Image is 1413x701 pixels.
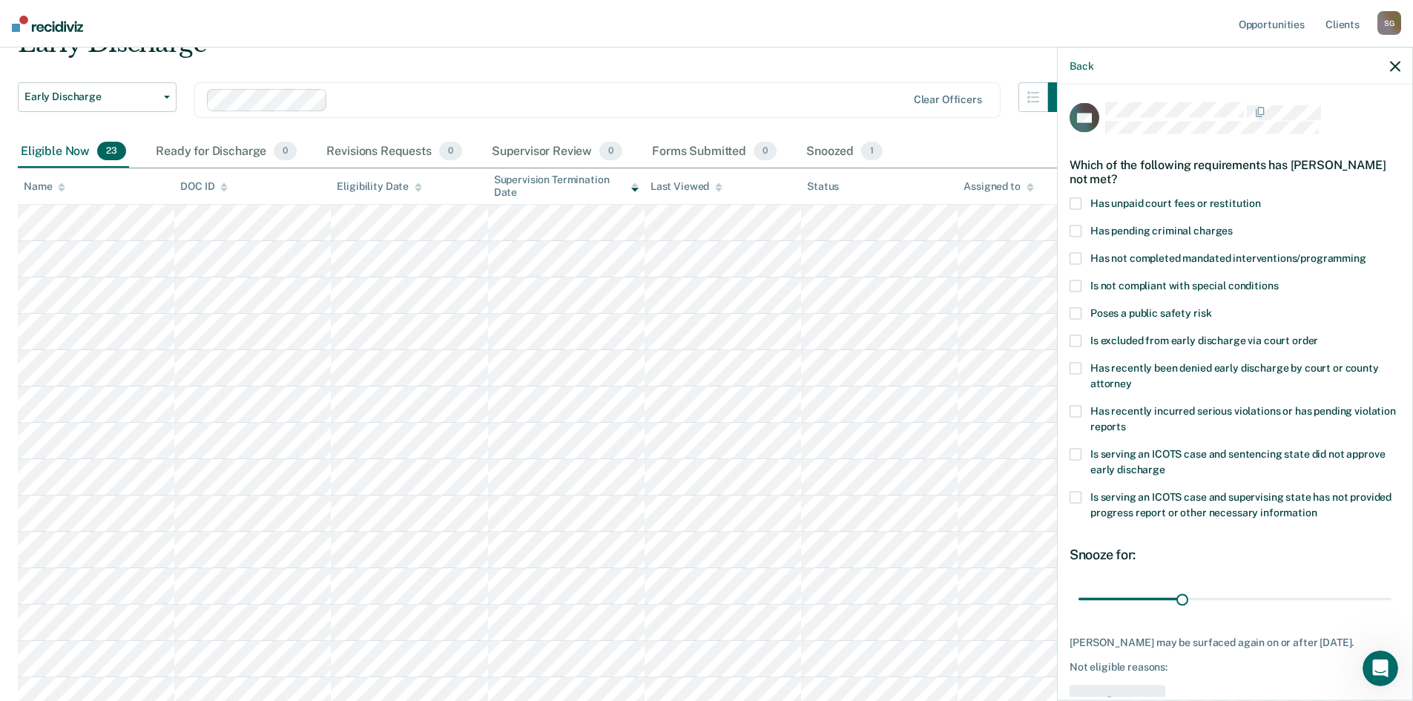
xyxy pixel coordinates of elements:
div: Clear officers [914,93,982,106]
span: 0 [274,142,297,161]
div: Last Viewed [650,180,722,193]
div: Not eligible reasons: [1070,661,1400,674]
span: Has recently incurred serious violations or has pending violation reports [1090,405,1396,432]
span: 23 [97,142,126,161]
iframe: Intercom live chat [1363,651,1398,686]
div: Assigned to [964,180,1033,193]
div: Supervisor Review [489,136,626,168]
div: Supervision Termination Date [494,174,639,199]
span: Is excluded from early discharge via court order [1090,335,1318,346]
span: 0 [754,142,777,161]
div: Status [807,180,839,193]
span: Poses a public safety risk [1090,307,1211,319]
span: Is serving an ICOTS case and sentencing state did not approve early discharge [1090,448,1385,475]
span: Is serving an ICOTS case and supervising state has not provided progress report or other necessar... [1090,491,1391,519]
span: 0 [599,142,622,161]
span: Has not completed mandated interventions/programming [1090,252,1366,264]
div: DOC ID [180,180,228,193]
div: Snoozed [803,136,886,168]
span: Is not compliant with special conditions [1090,280,1278,292]
div: Eligible Now [18,136,129,168]
div: Early Discharge [18,28,1078,70]
span: 1 [861,142,883,161]
div: Name [24,180,65,193]
div: [PERSON_NAME] may be surfaced again on or after [DATE]. [1070,636,1400,648]
span: 0 [439,142,462,161]
span: Has recently been denied early discharge by court or county attorney [1090,362,1379,389]
span: Early Discharge [24,90,158,103]
div: Ready for Discharge [153,136,300,168]
span: Has unpaid court fees or restitution [1090,197,1261,209]
button: Back [1070,59,1093,72]
div: S G [1377,11,1401,35]
div: Eligibility Date [337,180,422,193]
img: Recidiviz [12,16,83,32]
div: Forms Submitted [649,136,780,168]
div: Snooze for: [1070,547,1400,563]
span: Has pending criminal charges [1090,225,1233,237]
div: Revisions Requests [323,136,464,168]
div: Which of the following requirements has [PERSON_NAME] not met? [1070,145,1400,197]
